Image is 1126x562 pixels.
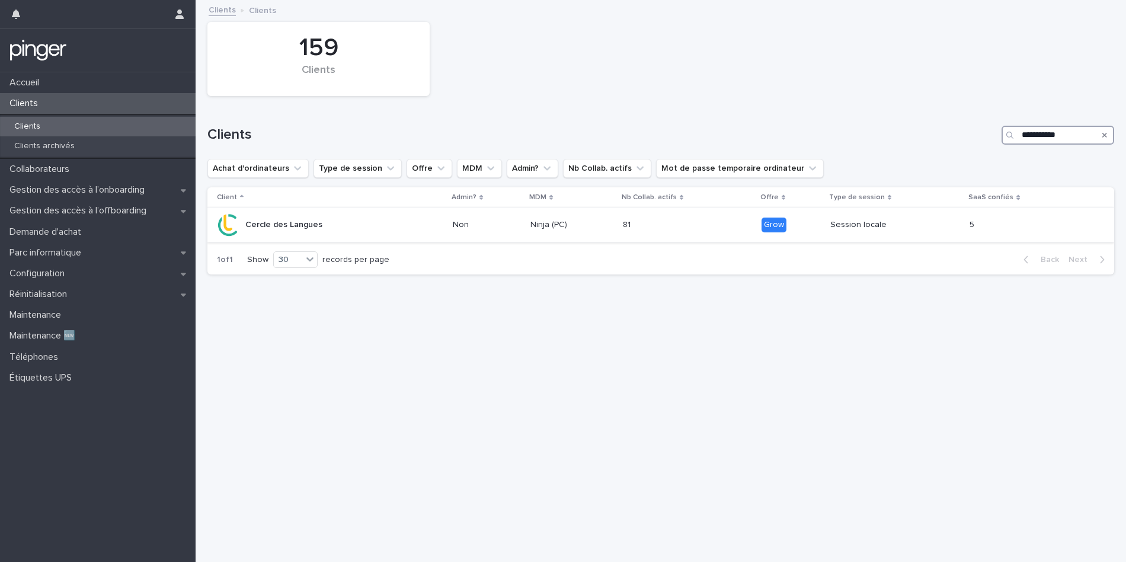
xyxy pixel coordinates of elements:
tr: Cercle des LanguesNonNinja (PC)8181 GrowSession locale55 [207,208,1114,242]
button: Back [1014,254,1064,265]
p: MDM [529,191,546,204]
p: Offre [760,191,779,204]
p: Gestion des accès à l’offboarding [5,205,156,216]
p: Accueil [5,77,49,88]
p: Show [247,255,268,265]
p: records per page [322,255,389,265]
button: Admin? [507,159,558,178]
p: Session locale [830,220,915,230]
p: Admin? [452,191,476,204]
p: Gestion des accès à l’onboarding [5,184,154,196]
h1: Clients [207,126,997,143]
a: Clients [209,2,236,16]
div: Grow [762,218,786,232]
p: Non [453,220,521,230]
p: Maintenance 🆕 [5,330,85,341]
p: Clients [5,98,47,109]
button: MDM [457,159,502,178]
p: Type de session [829,191,885,204]
input: Search [1002,126,1114,145]
p: Configuration [5,268,74,279]
p: Téléphones [5,352,68,363]
p: Maintenance [5,309,71,321]
p: Ninja (PC) [530,220,614,230]
button: Next [1064,254,1114,265]
p: 81 [623,218,633,230]
p: Réinitialisation [5,289,76,300]
p: Clients archivés [5,141,84,151]
button: Achat d'ordinateurs [207,159,309,178]
p: Nb Collab. actifs [622,191,677,204]
span: Next [1069,256,1095,264]
p: Clients [5,122,50,132]
button: Offre [407,159,452,178]
p: Demande d'achat [5,226,91,238]
p: 5 [970,218,977,230]
p: Parc informatique [5,247,91,258]
div: 30 [274,254,302,266]
button: Type de session [314,159,402,178]
p: Clients [249,3,276,16]
div: Clients [228,64,410,89]
span: Back [1034,256,1059,264]
button: Nb Collab. actifs [563,159,651,178]
img: mTgBEunGTSyRkCgitkcU [9,39,67,62]
p: Client [217,191,237,204]
p: SaaS confiés [968,191,1013,204]
button: Mot de passe temporaire ordinateur [656,159,824,178]
div: 159 [228,33,410,63]
p: Collaborateurs [5,164,79,175]
p: 1 of 1 [207,245,242,274]
p: Étiquettes UPS [5,372,81,384]
p: Cercle des Langues [245,220,322,230]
